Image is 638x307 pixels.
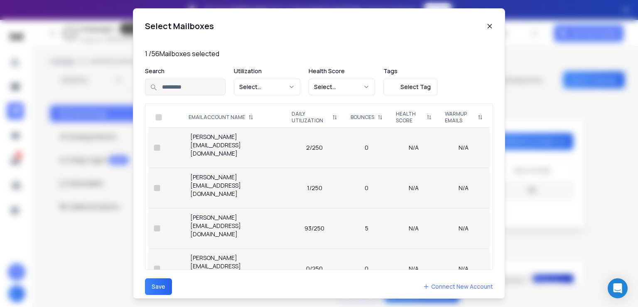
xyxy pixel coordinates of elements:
[145,67,226,75] p: Search
[145,49,493,59] p: 1 / 56 Mailboxes selected
[292,111,329,124] p: DAILY UTILIZATION
[396,111,423,124] p: HEALTH SCORE
[309,79,375,95] button: Select...
[309,67,375,75] p: Health Score
[445,111,474,124] p: WARMUP EMAILS
[383,79,438,95] button: Select Tag
[608,278,628,298] div: Open Intercom Messenger
[234,67,300,75] p: Utilization
[383,67,438,75] p: Tags
[234,79,300,95] button: Select...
